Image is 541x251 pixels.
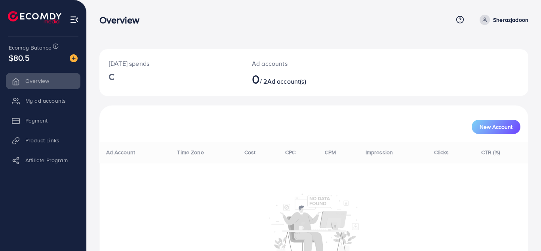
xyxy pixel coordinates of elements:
[480,124,512,130] span: New Account
[99,14,146,26] h3: Overview
[252,70,260,88] span: 0
[267,77,306,86] span: Ad account(s)
[472,120,520,134] button: New Account
[252,71,340,86] h2: / 2
[476,15,528,25] a: Sherazjadoon
[70,54,78,62] img: image
[70,15,79,24] img: menu
[9,44,51,52] span: Ecomdy Balance
[493,15,528,25] p: Sherazjadoon
[9,52,30,63] span: $80.5
[8,11,61,23] img: logo
[252,59,340,68] p: Ad accounts
[109,59,233,68] p: [DATE] spends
